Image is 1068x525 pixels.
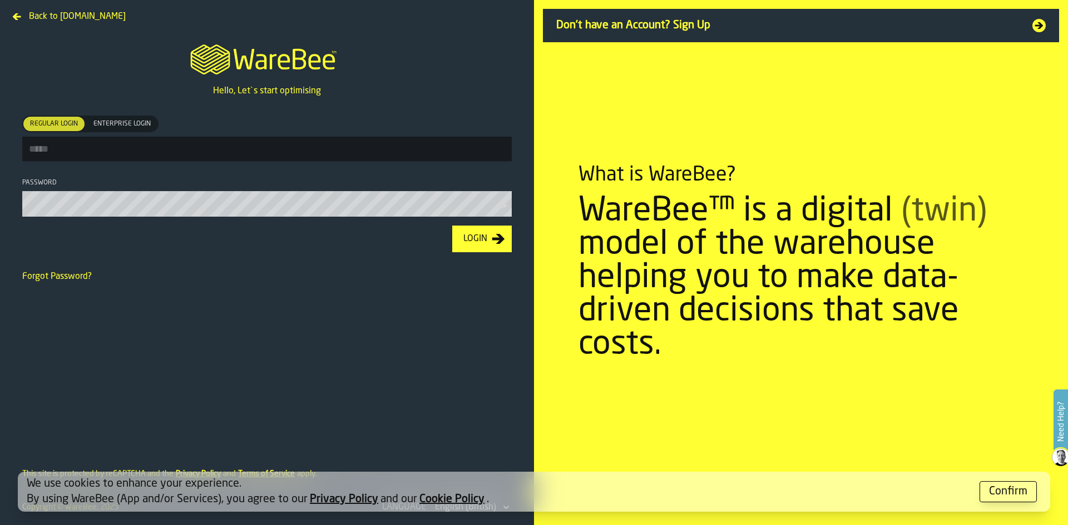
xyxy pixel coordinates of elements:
[22,116,512,161] label: button-toolbar-[object Object]
[459,232,492,246] div: Login
[22,191,512,217] input: button-toolbar-Password
[9,9,130,18] a: Back to [DOMAIN_NAME]
[578,195,1023,362] div: WareBee™ is a digital model of the warehouse helping you to make data-driven decisions that save ...
[543,9,1059,42] a: Don't have an Account? Sign Up
[1055,391,1067,453] label: Need Help?
[26,119,82,129] span: Regular Login
[86,116,159,132] label: button-switch-multi-Enterprise Login
[22,272,92,281] a: Forgot Password?
[901,195,987,228] span: (twin)
[29,10,126,23] span: Back to [DOMAIN_NAME]
[578,164,736,186] div: What is WareBee?
[213,84,321,98] p: Hello, Let`s start optimising
[556,18,1019,33] span: Don't have an Account? Sign Up
[989,484,1027,499] div: Confirm
[89,119,155,129] span: Enterprise Login
[310,494,378,505] a: Privacy Policy
[419,494,484,505] a: Cookie Policy
[22,116,86,132] label: button-switch-multi-Regular Login
[87,117,157,131] div: thumb
[452,226,512,252] button: button-Login
[18,472,1050,512] div: alert-[object Object]
[22,179,512,187] div: Password
[22,179,512,217] label: button-toolbar-Password
[22,137,512,161] input: button-toolbar-[object Object]
[23,117,85,131] div: thumb
[980,481,1037,502] button: button-
[27,476,971,507] div: We use cookies to enhance your experience. By using WareBee (App and/or Services), you agree to o...
[496,200,510,211] button: button-toolbar-Password
[180,31,353,84] a: logo-header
